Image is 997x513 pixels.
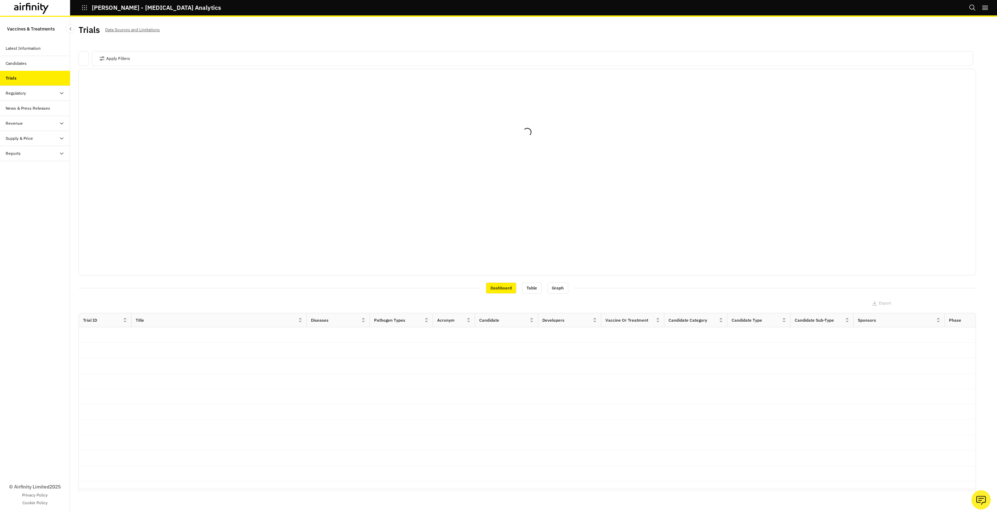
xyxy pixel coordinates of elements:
[542,317,564,323] div: Developers
[6,105,50,111] div: News & Press Releases
[858,317,876,323] div: Sponsors
[83,317,97,323] div: Trial ID
[6,75,16,81] div: Trials
[136,317,144,323] div: Title
[949,317,961,323] div: Phase
[99,53,130,64] button: Apply Filters
[6,135,33,142] div: Supply & Price
[6,60,27,67] div: Candidates
[374,317,405,323] div: Pathogen Types
[7,22,55,35] p: Vaccines & Treatments
[92,5,221,11] p: [PERSON_NAME] - [MEDICAL_DATA] Analytics
[105,26,160,34] p: Data Sources and Limitations
[22,500,48,506] a: Cookie Policy
[6,150,21,157] div: Reports
[605,317,648,323] div: Vaccine or Treatment
[669,317,707,323] div: Candidate Category
[66,24,75,33] button: Close Sidebar
[22,492,48,498] a: Privacy Policy
[795,317,834,323] div: Candidate Sub-type
[486,282,516,294] div: Dashboard
[522,282,542,294] div: Table
[969,2,976,14] button: Search
[6,45,41,52] div: Latest Information
[79,25,100,35] h2: Trials
[547,282,568,294] div: Graph
[81,2,221,14] button: [PERSON_NAME] - [MEDICAL_DATA] Analytics
[6,120,23,126] div: Revenue
[311,317,328,323] div: Diseases
[971,490,991,509] button: Ask our analysts
[732,317,762,323] div: Candidate Type
[6,90,26,96] div: Regulatory
[872,297,891,309] button: Export
[9,483,61,491] p: © Airfinity Limited 2025
[437,317,455,323] div: Acronym
[479,317,499,323] div: Candidate
[879,301,891,306] p: Export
